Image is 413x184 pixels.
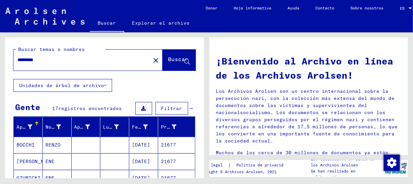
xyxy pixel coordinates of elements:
font: Se han realizado en colaboración con [311,168,355,180]
a: Buscar [90,15,124,32]
font: Ayuda [288,5,300,10]
button: Claro [149,53,163,67]
font: ¡Bienvenido al Archivo en línea de los Archivos Arolsen! [216,55,393,81]
font: 21677 [161,175,176,181]
font: Lugar de nacimiento [103,124,161,130]
div: Lugar de nacimiento [103,122,129,132]
a: Política de privacidad [231,162,296,169]
font: 17 [52,105,58,111]
font: Hoja informativa [234,5,272,10]
mat-header-cell: Apellido [14,117,43,136]
a: Explorar el archivo [124,15,198,31]
font: Aviso legal [197,162,222,167]
font: ES [400,6,405,11]
font: Buscar temas o nombres [18,46,85,52]
font: 21677 [161,142,176,148]
div: Prisionero # [161,122,187,132]
font: Filtrar [161,105,182,111]
font: [DATE] [132,158,150,164]
font: Sobre nosotros [351,5,384,10]
font: GZUBICKI [16,175,41,181]
font: | [228,162,231,168]
font: 21677 [161,158,176,164]
img: Arolsen_neg.svg [5,8,84,25]
button: Filtrar [156,102,188,115]
button: Buscar [163,50,196,71]
mat-header-cell: Prisionero # [158,117,195,136]
div: Apellido [16,122,42,132]
font: Apellido de soltera [74,124,132,130]
font: [PERSON_NAME] [16,158,56,164]
font: Fecha de nacimiento [132,124,190,130]
font: Contacto [316,5,335,10]
font: Prisionero # [161,124,197,130]
div: Apellido de soltera [74,122,100,132]
font: Muchos de los cerca de 30 millones de documentos ya están disponibles en el Archivo en Línea de l... [216,150,395,177]
div: Nombre de pila [45,122,71,132]
font: ENE [45,175,55,181]
font: Apellido [16,124,41,130]
mat-header-cell: Fecha de nacimiento [129,117,158,136]
button: Unidades de árbol de archivo [13,79,112,92]
font: Explorar el archivo [132,20,190,26]
font: RENZO [45,142,61,148]
font: Unidades de árbol de archivo [19,82,104,88]
mat-header-cell: Nombre de pila [43,117,72,136]
div: Fecha de nacimiento [132,122,158,132]
font: Nombre de pila [45,124,88,130]
mat-icon: close [152,56,160,64]
font: Los Archivos Arolsen son un centro internacional sobre la persecución nazi, con la colección más ... [216,88,398,144]
font: registros encontrados [58,105,122,111]
img: Cambiar el consentimiento [384,155,400,171]
font: Donar [206,5,218,10]
font: [DATE] [132,175,150,181]
mat-header-cell: Lugar de nacimiento [100,117,129,136]
mat-header-cell: Apellido de soltera [72,117,101,136]
font: [DATE] [132,142,150,148]
font: Buscar [168,56,188,62]
a: Aviso legal [197,162,228,169]
font: Política de privacidad [236,162,288,167]
font: Buscar [98,20,116,26]
font: Copyright © Archivos Arolsen, 2021 [197,169,277,174]
font: BOCCHI [16,142,35,148]
font: ENE [45,158,55,164]
font: Gente [15,102,40,112]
